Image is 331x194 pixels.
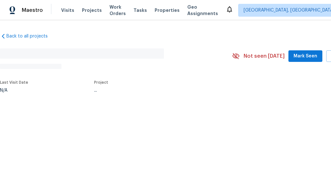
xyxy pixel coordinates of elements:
[61,7,74,13] span: Visits
[187,4,218,17] span: Geo Assignments
[94,80,108,84] span: Project
[22,7,43,13] span: Maestro
[82,7,102,13] span: Projects
[244,53,285,59] span: Not seen [DATE]
[155,7,180,13] span: Properties
[133,8,147,13] span: Tasks
[109,4,126,17] span: Work Orders
[294,52,317,60] span: Mark Seen
[94,88,217,93] div: ...
[288,50,322,62] button: Mark Seen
